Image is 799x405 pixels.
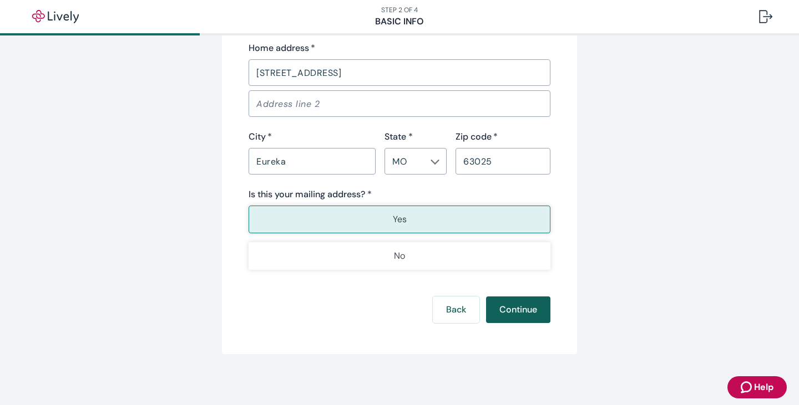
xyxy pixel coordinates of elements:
[393,213,407,226] p: Yes
[429,156,441,167] button: Open
[249,150,376,172] input: City
[388,153,425,169] input: --
[754,381,773,394] span: Help
[249,130,272,143] label: City
[249,242,550,270] button: No
[394,249,405,263] p: No
[486,296,550,323] button: Continue
[456,150,550,172] input: Zip code
[249,188,372,201] label: Is this your mailing address? *
[249,93,550,115] input: Address line 2
[249,42,315,55] label: Home address
[750,3,781,30] button: Log out
[385,130,413,143] label: State *
[431,157,439,166] svg: Chevron icon
[433,296,479,323] button: Back
[24,10,87,23] img: Lively
[456,130,498,143] label: Zip code
[249,61,550,84] input: Address line 1
[741,381,754,394] svg: Zendesk support icon
[249,206,550,233] button: Yes
[727,376,787,398] button: Zendesk support iconHelp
